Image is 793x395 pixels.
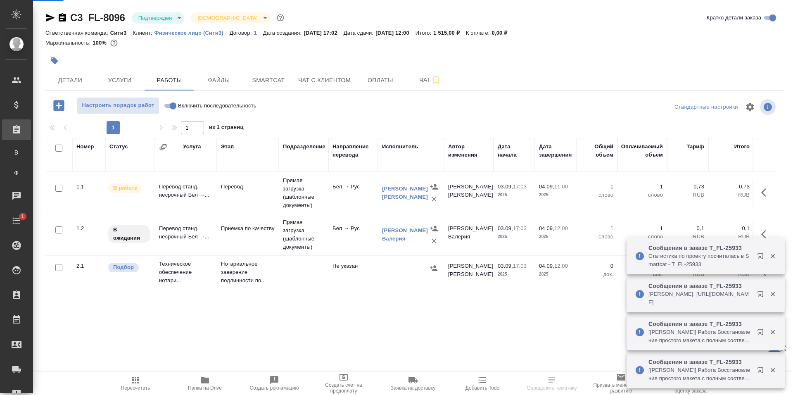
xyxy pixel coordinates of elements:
[50,75,90,86] span: Детали
[580,270,613,278] p: док.
[554,183,568,190] p: 11:00
[580,143,613,159] div: Общий объем
[328,220,378,249] td: Бел → Рус
[275,12,286,23] button: Доп статусы указывают на важность/срочность заказа
[554,225,568,231] p: 12:00
[113,263,134,271] p: Подбор
[498,191,531,199] p: 2025
[110,30,133,36] p: Сити3
[136,14,175,21] button: Подтвержден
[444,178,494,207] td: [PERSON_NAME] [PERSON_NAME]
[57,13,67,23] button: Скопировать ссылку
[188,385,222,391] span: Папка на Drive
[498,183,513,190] p: 03.09,
[183,143,201,151] div: Услуга
[712,233,750,241] p: RUB
[332,143,374,159] div: Направление перевода
[517,372,586,395] button: Определить тематику
[221,260,275,285] p: Нотариальное заверение подлинности по...
[539,183,554,190] p: 04.09,
[93,40,109,46] p: 100%
[621,143,663,159] div: Оплачиваемый объем
[580,183,613,191] p: 1
[382,227,428,242] a: [PERSON_NAME] Валерия
[113,184,137,192] p: В работе
[178,102,256,110] span: Включить последовательность
[328,258,378,287] td: Не указан
[671,183,704,191] p: 0,73
[70,12,125,23] a: C3_FL-8096
[764,290,781,298] button: Закрыть
[309,372,378,395] button: Создать счет на предоплату
[283,143,325,151] div: Подразделение
[344,30,375,36] p: Дата сдачи:
[100,75,140,86] span: Услуги
[648,320,752,328] p: Сообщения в заказе T_FL-25933
[712,183,750,191] p: 0,73
[221,143,234,151] div: Этап
[539,191,572,199] p: 2025
[712,191,750,199] p: RUB
[492,30,514,36] p: 0,00 ₽
[10,169,23,177] span: Ф
[752,362,772,382] button: Открыть в новой вкладке
[707,14,761,22] span: Кратко детали заказа
[47,97,70,114] button: Добавить работу
[648,328,752,345] p: [[PERSON_NAME]] Работа Восстановление простого макета с полным соответствием оформлению оригинала...
[45,40,93,46] p: Маржинальность:
[45,13,55,23] button: Скопировать ссылку для ЯМессенджера
[428,181,440,193] button: Назначить
[279,172,328,214] td: Прямая загрузка (шаблонные документы)
[756,183,776,202] button: Здесь прячутся важные кнопки
[109,38,119,48] button: 0.83 RUB;
[195,14,260,21] button: [DEMOGRAPHIC_DATA]
[221,224,275,233] p: Приёмка по качеству
[622,224,663,233] p: 1
[427,262,440,274] button: Назначить
[76,224,101,233] div: 1.2
[752,324,772,344] button: Открыть в новой вкладке
[410,75,450,85] span: Чат
[554,263,568,269] p: 12:00
[107,224,151,244] div: Исполнитель назначен, приступать к работе пока рано
[77,97,159,114] button: Настроить порядок работ
[513,183,527,190] p: 17:03
[466,30,492,36] p: К оплате:
[764,252,781,260] button: Закрыть
[6,165,27,181] a: Ф
[671,233,704,241] p: RUB
[764,328,781,336] button: Закрыть
[121,385,150,391] span: Пересчитать
[648,282,752,290] p: Сообщения в заказе T_FL-25933
[580,233,613,241] p: слово
[740,97,760,117] span: Настроить таблицу
[16,212,29,221] span: 1
[580,191,613,199] p: слово
[539,233,572,241] p: 2025
[513,225,527,231] p: 17:03
[378,372,448,395] button: Заявка на доставку
[391,385,435,391] span: Заявка на доставку
[752,286,772,306] button: Открыть в новой вкладке
[444,220,494,249] td: [PERSON_NAME] Валерия
[298,75,351,86] span: Чат с клиентом
[361,75,400,86] span: Оплаты
[539,225,554,231] p: 04.09,
[498,233,531,241] p: 2025
[752,248,772,268] button: Открыть в новой вкладке
[263,30,304,36] p: Дата создания:
[76,183,101,191] div: 1.1
[648,366,752,383] p: [[PERSON_NAME]] Работа Восстановление простого макета с полным соответствием оформлению оригинала...
[314,382,373,394] span: Создать счет на предоплату
[45,52,64,70] button: Добавить тэг
[586,372,656,395] button: Призвать менеджера по развитию
[648,290,752,307] p: [PERSON_NAME]: [URL][DOMAIN_NAME]
[734,143,750,151] div: Итого
[764,366,781,374] button: Закрыть
[191,12,270,24] div: Подтвержден
[760,99,777,115] span: Посмотреть информацию
[2,210,31,231] a: 1
[580,262,613,270] p: 0
[304,30,344,36] p: [DATE] 17:02
[133,30,154,36] p: Клиент:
